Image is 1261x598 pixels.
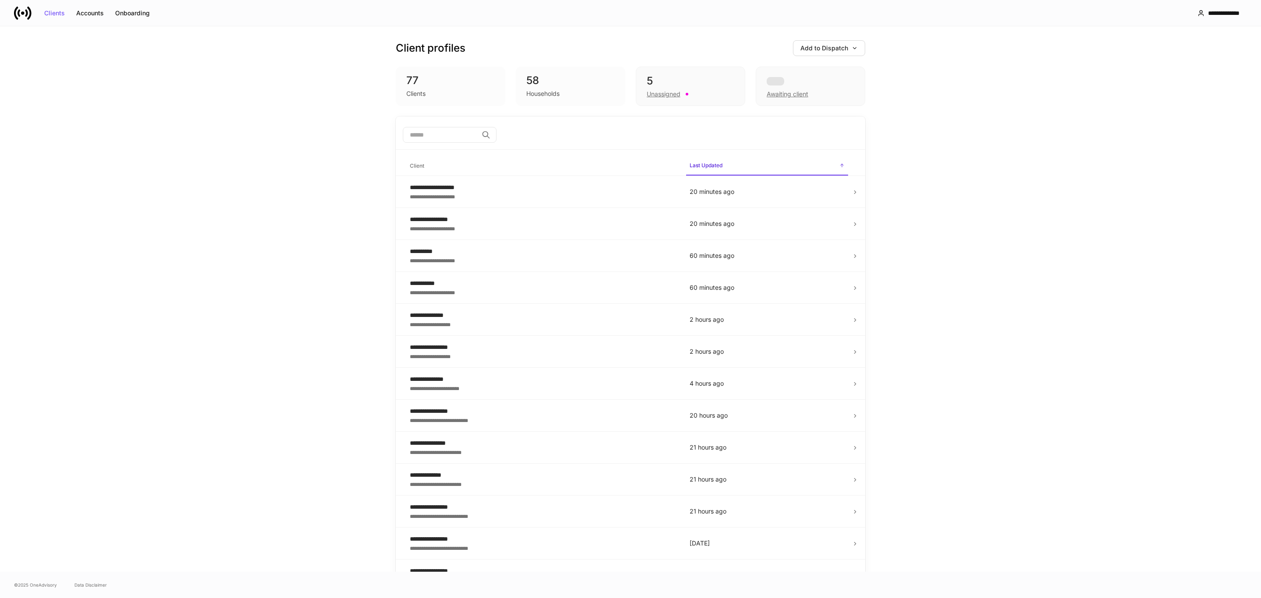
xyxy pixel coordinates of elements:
[396,41,465,55] h3: Client profiles
[690,161,722,169] h6: Last Updated
[690,443,845,452] p: 21 hours ago
[39,6,70,20] button: Clients
[636,67,745,106] div: 5Unassigned
[406,157,679,175] span: Client
[115,10,150,16] div: Onboarding
[690,219,845,228] p: 20 minutes ago
[793,40,865,56] button: Add to Dispatch
[690,411,845,420] p: 20 hours ago
[526,89,560,98] div: Households
[410,162,424,170] h6: Client
[690,283,845,292] p: 60 minutes ago
[690,315,845,324] p: 2 hours ago
[690,347,845,356] p: 2 hours ago
[109,6,155,20] button: Onboarding
[690,187,845,196] p: 20 minutes ago
[74,581,107,588] a: Data Disclaimer
[686,157,848,176] span: Last Updated
[756,67,865,106] div: Awaiting client
[647,90,680,98] div: Unassigned
[406,74,495,88] div: 77
[14,581,57,588] span: © 2025 OneAdvisory
[800,45,858,51] div: Add to Dispatch
[767,90,808,98] div: Awaiting client
[690,539,845,548] p: [DATE]
[44,10,65,16] div: Clients
[690,571,845,580] p: [DATE]
[690,251,845,260] p: 60 minutes ago
[526,74,615,88] div: 58
[690,379,845,388] p: 4 hours ago
[690,507,845,516] p: 21 hours ago
[406,89,426,98] div: Clients
[76,10,104,16] div: Accounts
[690,475,845,484] p: 21 hours ago
[647,74,734,88] div: 5
[70,6,109,20] button: Accounts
